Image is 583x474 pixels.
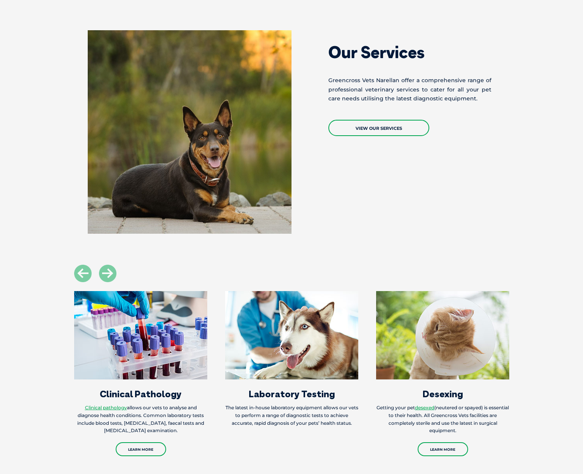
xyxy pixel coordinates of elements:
[225,291,358,379] img: Services_Laboratory_Testing
[328,120,429,136] a: View Our Services
[116,442,166,456] a: Learn More
[328,44,491,60] h2: Our Services
[568,35,576,43] button: Search
[225,389,358,398] h3: Laboratory Testing
[328,76,491,103] p: Greencross Vets Narellan offer a comprehensive range of professional veterinary services to cater...
[415,405,434,410] a: desexed
[225,404,358,427] p: The latest in-house laboratory equipment allows our vets to perform a range of diagnostic tests t...
[376,389,509,398] h3: Desexing
[74,389,207,398] h3: Clinical Pathology
[74,404,207,435] p: allows our vets to analyse and diagnose health conditions. Common laboratory tests include blood ...
[85,405,127,410] a: Clinical pathology
[418,442,468,456] a: Learn More
[376,404,509,435] p: Getting your pet (neutered or spayed) is essential to their health. All Greencross Vets facilitie...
